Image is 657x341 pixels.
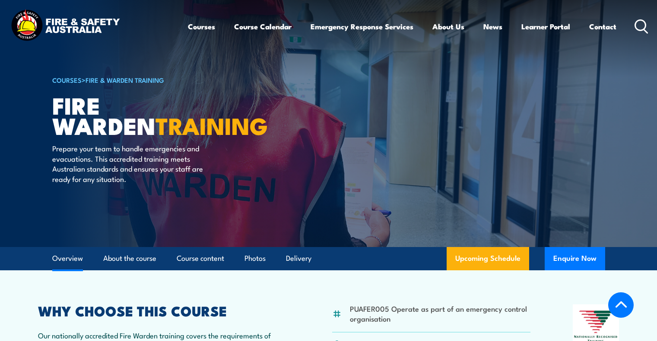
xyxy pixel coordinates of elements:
p: Prepare your team to handle emergencies and evacuations. This accredited training meets Australia... [52,143,210,184]
a: News [483,15,502,38]
button: Enquire Now [545,247,605,270]
a: Courses [188,15,215,38]
a: Photos [244,247,266,270]
a: Emergency Response Services [311,15,413,38]
h2: WHY CHOOSE THIS COURSE [38,304,290,316]
a: Learner Portal [521,15,570,38]
a: Overview [52,247,83,270]
h1: Fire Warden [52,95,266,135]
strong: TRAINING [156,107,268,143]
a: Course Calendar [234,15,292,38]
h6: > [52,75,266,85]
a: Delivery [286,247,311,270]
a: Course content [177,247,224,270]
a: Upcoming Schedule [447,247,529,270]
a: About the course [103,247,156,270]
a: Fire & Warden Training [86,75,164,84]
a: About Us [432,15,464,38]
a: Contact [589,15,616,38]
li: PUAFER005 Operate as part of an emergency control organisation [350,303,531,324]
a: COURSES [52,75,82,84]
